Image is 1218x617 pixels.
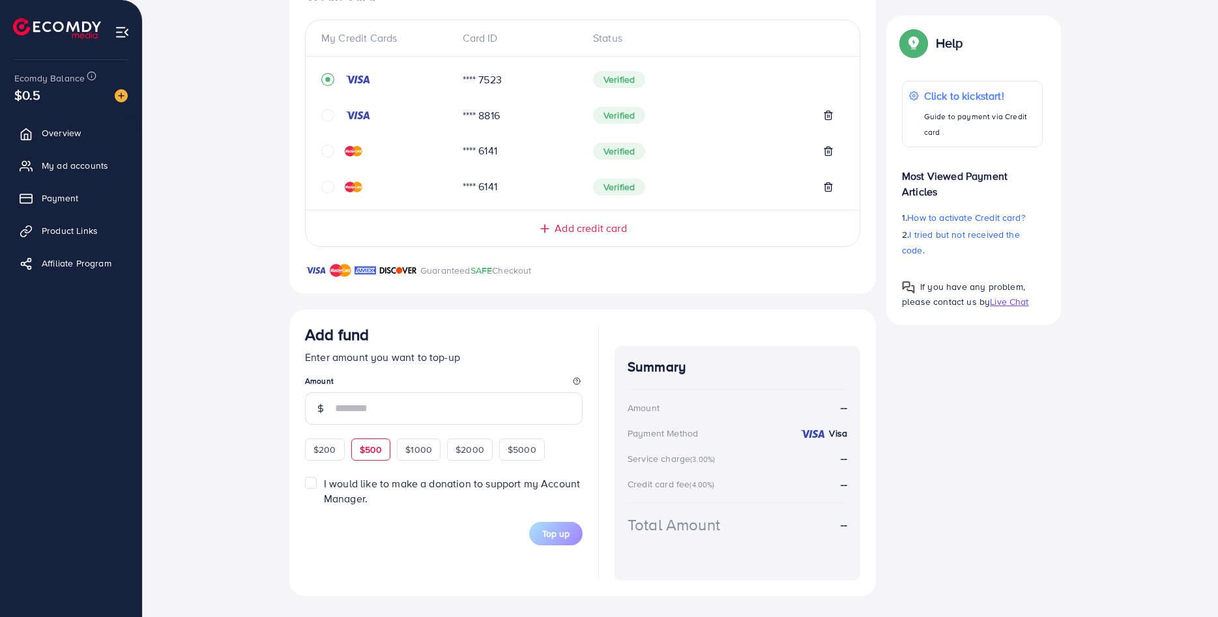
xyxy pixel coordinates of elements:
[902,228,1020,257] span: I tried but not received the code.
[841,477,847,491] strong: --
[924,109,1036,140] p: Guide to payment via Credit card
[628,513,720,536] div: Total Amount
[330,263,351,278] img: brand
[42,126,81,139] span: Overview
[42,192,78,205] span: Payment
[593,179,645,195] span: Verified
[508,443,536,456] span: $5000
[902,227,1043,258] p: 2.
[405,443,432,456] span: $1000
[324,476,580,506] span: I would like to make a donation to support my Account Manager.
[924,88,1036,104] p: Click to kickstart!
[10,250,132,276] a: Affiliate Program
[305,349,583,365] p: Enter amount you want to top-up
[902,280,1025,308] span: If you have any problem, please contact us by
[452,31,583,46] div: Card ID
[456,443,484,456] span: $2000
[13,18,101,38] img: logo
[115,25,130,40] img: menu
[471,264,493,277] span: SAFE
[902,281,915,294] img: Popup guide
[42,159,108,172] span: My ad accounts
[542,527,570,540] span: Top up
[321,73,334,86] svg: record circle
[305,375,583,392] legend: Amount
[355,263,376,278] img: brand
[583,31,844,46] div: Status
[10,152,132,179] a: My ad accounts
[360,443,383,456] span: $500
[628,478,719,491] div: Credit card fee
[529,522,583,545] button: Top up
[990,295,1028,308] span: Live Chat
[555,221,626,236] span: Add credit card
[14,72,85,85] span: Ecomdy Balance
[829,427,847,440] strong: Visa
[10,120,132,146] a: Overview
[902,158,1043,199] p: Most Viewed Payment Articles
[628,359,847,375] h4: Summary
[593,107,645,124] span: Verified
[345,74,371,85] img: credit
[902,210,1043,225] p: 1.
[321,145,334,158] svg: circle
[841,400,847,415] strong: --
[313,443,336,456] span: $200
[379,263,417,278] img: brand
[10,185,132,211] a: Payment
[841,451,847,465] strong: --
[841,517,847,532] strong: --
[11,79,44,111] span: $0.5
[321,109,334,122] svg: circle
[345,146,362,156] img: credit
[1163,558,1208,607] iframe: Chat
[345,110,371,121] img: credit
[936,35,963,51] p: Help
[42,257,111,270] span: Affiliate Program
[628,401,660,414] div: Amount
[800,429,826,439] img: credit
[115,89,128,102] img: image
[593,71,645,88] span: Verified
[902,31,925,55] img: Popup guide
[420,263,532,278] p: Guaranteed Checkout
[345,182,362,192] img: credit
[10,218,132,244] a: Product Links
[628,452,719,465] div: Service charge
[305,263,326,278] img: brand
[690,454,715,465] small: (3.00%)
[593,143,645,160] span: Verified
[907,211,1024,224] span: How to activate Credit card?
[689,480,714,490] small: (4.00%)
[42,224,98,237] span: Product Links
[305,325,369,344] h3: Add fund
[321,31,452,46] div: My Credit Cards
[321,180,334,194] svg: circle
[628,427,698,440] div: Payment Method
